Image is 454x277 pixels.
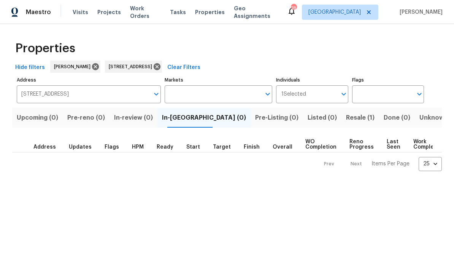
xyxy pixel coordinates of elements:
span: Visits [73,8,88,16]
label: Address [17,78,161,82]
span: Clear Filters [167,63,200,72]
span: Start [186,144,200,150]
span: Properties [195,8,225,16]
span: Finish [244,144,260,150]
span: Work Orders [130,5,161,20]
span: Last Seen [387,139,400,150]
span: Overall [273,144,292,150]
div: Projected renovation finish date [244,144,267,150]
label: Individuals [276,78,348,82]
span: In-review (0) [114,112,153,123]
span: Upcoming (0) [17,112,58,123]
button: Open [262,89,273,99]
span: Geo Assignments [234,5,278,20]
nav: Pagination Navigation [317,157,442,171]
div: Earliest renovation start date (first business day after COE or Checkout) [157,144,180,150]
span: Pre-reno (0) [67,112,105,123]
span: Target [213,144,231,150]
label: Flags [352,78,424,82]
span: Address [33,144,56,150]
div: Target renovation project end date [213,144,238,150]
span: 1 Selected [281,91,306,98]
div: 78 [291,5,296,12]
span: [GEOGRAPHIC_DATA] [308,8,361,16]
div: [STREET_ADDRESS] [105,61,162,73]
span: Work Complete [413,139,440,150]
button: Open [338,89,349,99]
span: Flags [105,144,119,150]
span: Hide filters [15,63,45,72]
button: Open [414,89,425,99]
div: Days past target finish date [273,144,299,150]
span: Listed (0) [308,112,337,123]
span: HPM [132,144,144,150]
span: [STREET_ADDRESS] [109,63,155,70]
div: Actual renovation start date [186,144,207,150]
button: Clear Filters [164,61,203,75]
span: Maestro [26,8,51,16]
label: Markets [165,78,273,82]
span: In-[GEOGRAPHIC_DATA] (0) [162,112,246,123]
span: Reno Progress [349,139,374,150]
span: WO Completion [305,139,337,150]
span: Properties [15,45,75,52]
p: Items Per Page [371,160,410,168]
span: Updates [69,144,92,150]
div: 25 [419,154,442,174]
span: Resale (1) [346,112,375,123]
span: Projects [97,8,121,16]
div: [PERSON_NAME] [50,61,100,73]
span: Tasks [170,10,186,15]
span: Ready [157,144,173,150]
span: [PERSON_NAME] [397,8,443,16]
span: Done (0) [384,112,410,123]
span: Pre-Listing (0) [255,112,298,123]
span: [PERSON_NAME] [54,63,94,70]
button: Hide filters [12,61,48,75]
button: Open [151,89,162,99]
